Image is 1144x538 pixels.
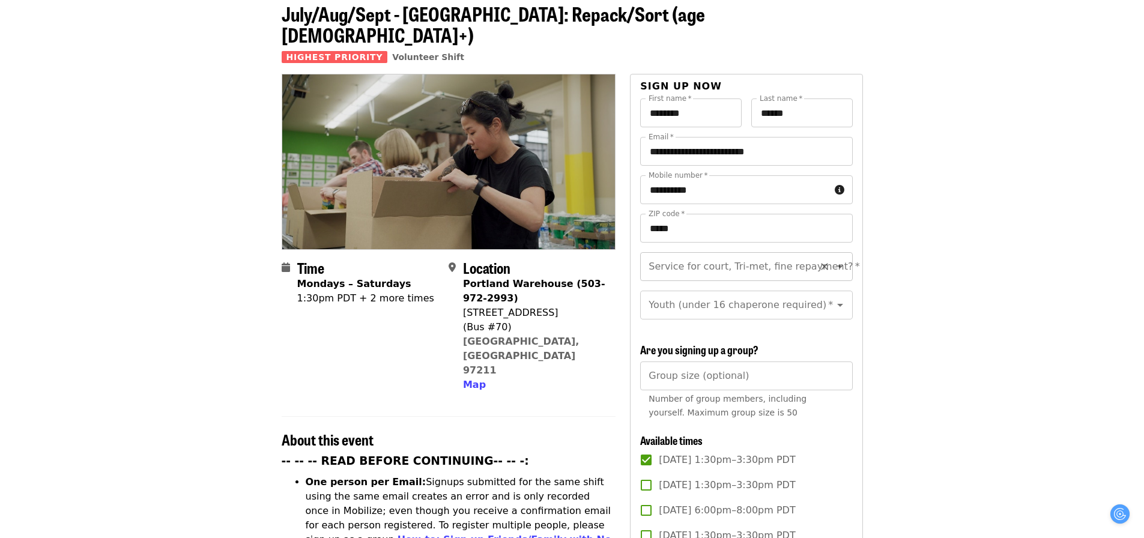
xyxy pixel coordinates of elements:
[297,278,411,289] strong: Mondays – Saturdays
[282,51,388,63] span: Highest Priority
[306,476,426,488] strong: One person per Email:
[649,133,674,141] label: Email
[297,291,434,306] div: 1:30pm PDT + 2 more times
[832,297,849,313] button: Open
[463,257,510,278] span: Location
[282,262,290,273] i: calendar icon
[640,175,829,204] input: Mobile number
[297,257,324,278] span: Time
[463,320,606,334] div: (Bus #70)
[640,432,703,448] span: Available times
[640,214,852,243] input: ZIP code
[640,361,852,390] input: [object Object]
[659,453,795,467] span: [DATE] 1:30pm–3:30pm PDT
[282,429,374,450] span: About this event
[463,379,486,390] span: Map
[659,503,795,518] span: [DATE] 6:00pm–8:00pm PDT
[392,52,464,62] a: Volunteer Shift
[282,455,529,467] strong: -- -- -- READ BEFORE CONTINUING-- -- -:
[463,278,605,304] strong: Portland Warehouse (503-972-2993)
[649,172,707,179] label: Mobile number
[463,306,606,320] div: [STREET_ADDRESS]
[640,342,758,357] span: Are you signing up a group?
[760,95,802,102] label: Last name
[659,478,795,492] span: [DATE] 1:30pm–3:30pm PDT
[751,98,853,127] input: Last name
[640,98,742,127] input: First name
[463,378,486,392] button: Map
[816,258,833,275] button: Clear
[640,80,722,92] span: Sign up now
[463,336,580,376] a: [GEOGRAPHIC_DATA], [GEOGRAPHIC_DATA] 97211
[832,258,849,275] button: Open
[649,95,692,102] label: First name
[282,74,616,249] img: July/Aug/Sept - Portland: Repack/Sort (age 8+) organized by Oregon Food Bank
[649,210,685,217] label: ZIP code
[835,184,844,196] i: circle-info icon
[449,262,456,273] i: map-marker-alt icon
[640,137,852,166] input: Email
[649,394,807,417] span: Number of group members, including yourself. Maximum group size is 50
